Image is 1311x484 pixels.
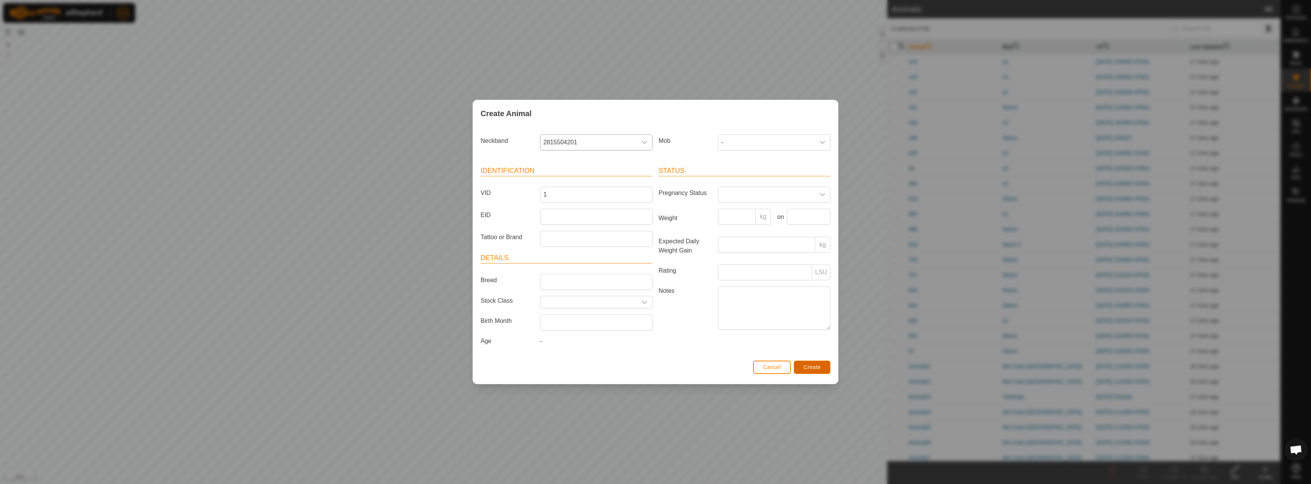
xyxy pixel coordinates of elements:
[540,338,542,344] span: -
[478,209,537,222] label: EID
[637,135,652,150] div: dropdown trigger
[812,264,830,280] p-inputgroup-addon: LSU
[655,286,715,329] label: Notes
[478,187,537,200] label: VID
[804,364,821,370] span: Create
[655,264,715,277] label: Rating
[655,187,715,200] label: Pregnancy Status
[815,135,830,150] div: dropdown trigger
[763,364,781,370] span: Cancel
[478,315,537,327] label: Birth Month
[815,187,830,202] div: dropdown trigger
[753,361,791,374] button: Cancel
[718,135,815,150] span: -
[815,237,830,253] p-inputgroup-addon: kg
[478,231,537,244] label: Tattoo or Brand
[478,337,537,346] label: Age
[655,209,715,228] label: Weight
[481,108,532,119] span: Create Animal
[655,237,715,255] label: Expected Daily Weight Gain
[481,253,652,264] header: Details
[1285,438,1308,461] div: Open chat
[655,134,715,147] label: Mob
[637,296,652,308] div: dropdown trigger
[481,166,652,176] header: Identification
[540,135,637,150] span: 2815504201
[478,274,537,287] label: Breed
[756,209,771,225] p-inputgroup-addon: kg
[478,296,537,305] label: Stock Class
[794,361,830,374] button: Create
[478,134,537,147] label: Neckband
[774,212,784,222] label: on
[659,166,830,176] header: Status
